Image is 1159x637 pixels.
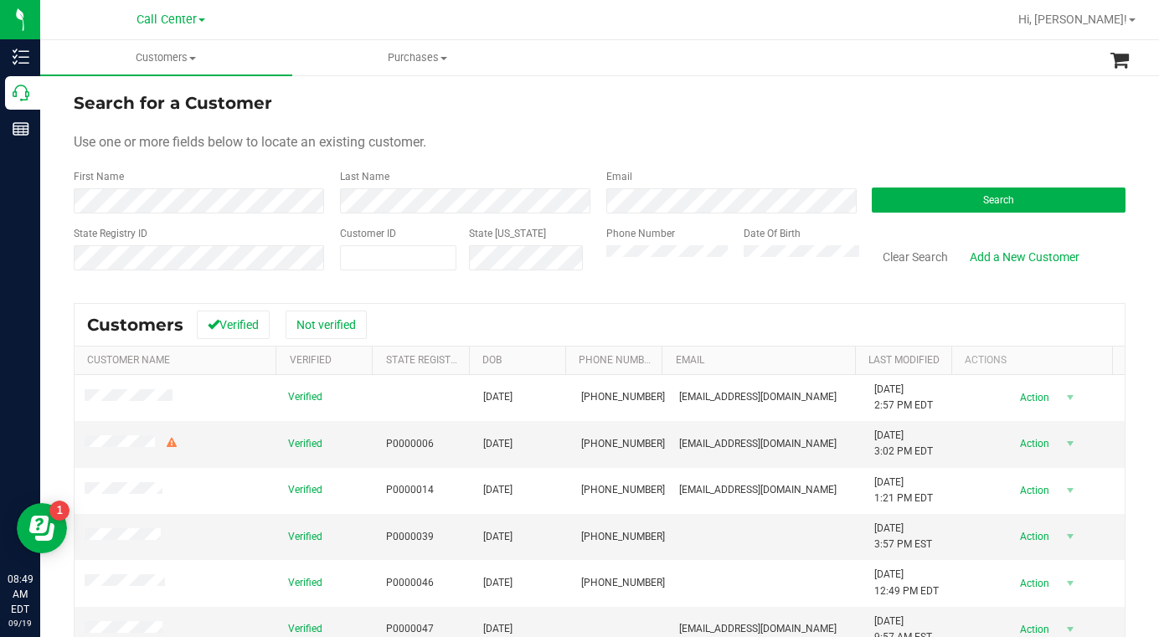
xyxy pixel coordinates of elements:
span: [PHONE_NUMBER] [581,389,665,405]
span: [PHONE_NUMBER] [581,482,665,498]
a: DOB [482,354,502,366]
span: [EMAIL_ADDRESS][DOMAIN_NAME] [679,436,837,452]
span: Action [1006,432,1060,455]
label: Last Name [340,169,389,184]
button: Clear Search [872,243,959,271]
a: State Registry Id [386,354,474,366]
span: [DATE] [483,529,513,545]
a: Phone Number [579,354,656,366]
span: Action [1006,525,1060,548]
span: [DATE] [483,621,513,637]
span: [EMAIL_ADDRESS][DOMAIN_NAME] [679,389,837,405]
span: Call Center [137,13,197,27]
span: Customers [87,315,183,335]
button: Verified [197,311,270,339]
button: Not verified [286,311,367,339]
inline-svg: Inventory [13,49,29,65]
span: P0000047 [386,621,434,637]
span: [DATE] 3:02 PM EDT [874,428,933,460]
span: Verified [288,575,322,591]
span: Customers [40,50,292,65]
span: P0000006 [386,436,434,452]
label: Email [606,169,632,184]
div: Actions [965,354,1106,366]
a: Last Modified [868,354,940,366]
span: [DATE] 2:57 PM EDT [874,382,933,414]
span: Verified [288,389,322,405]
span: Purchases [293,50,543,65]
span: select [1060,572,1081,595]
span: [DATE] [483,436,513,452]
span: Action [1006,479,1060,502]
span: Search [983,194,1014,206]
span: [EMAIL_ADDRESS][DOMAIN_NAME] [679,482,837,498]
span: Use one or more fields below to locate an existing customer. [74,134,426,150]
iframe: Resource center unread badge [49,501,70,521]
span: [DATE] 1:21 PM EDT [874,475,933,506]
span: Verified [288,529,322,545]
inline-svg: Reports [13,121,29,137]
label: Date Of Birth [744,226,801,241]
span: Search for a Customer [74,93,272,113]
span: [PHONE_NUMBER] [581,529,665,545]
span: P0000046 [386,575,434,591]
inline-svg: Call Center [13,85,29,101]
span: [DATE] 12:49 PM EDT [874,567,939,598]
label: State Registry ID [74,226,147,241]
span: Verified [288,482,322,498]
a: Email [676,354,704,366]
span: Verified [288,436,322,452]
span: select [1060,479,1081,502]
span: [DATE] 3:57 PM EST [874,521,932,552]
span: P0000014 [386,482,434,498]
span: Action [1006,572,1060,595]
span: Action [1006,386,1060,409]
a: Purchases [292,40,544,75]
span: [DATE] [483,575,513,591]
label: Phone Number [606,226,675,241]
span: [DATE] [483,389,513,405]
span: Verified [288,621,322,637]
a: Add a New Customer [959,243,1090,271]
span: [PHONE_NUMBER] [581,575,665,591]
span: select [1060,432,1081,455]
span: [EMAIL_ADDRESS][DOMAIN_NAME] [679,621,837,637]
span: [PHONE_NUMBER] [581,436,665,452]
a: Verified [290,354,332,366]
a: Customers [40,40,292,75]
span: P0000039 [386,529,434,545]
p: 09/19 [8,617,33,629]
span: [DATE] [483,482,513,498]
label: Customer ID [340,226,396,241]
p: 08:49 AM EDT [8,572,33,617]
div: Warning - Level 2 [164,435,179,451]
span: select [1060,386,1081,409]
label: State [US_STATE] [469,226,546,241]
span: select [1060,525,1081,548]
a: Customer Name [87,354,170,366]
button: Search [872,188,1126,213]
iframe: Resource center [17,503,67,553]
span: Hi, [PERSON_NAME]! [1018,13,1127,26]
label: First Name [74,169,124,184]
